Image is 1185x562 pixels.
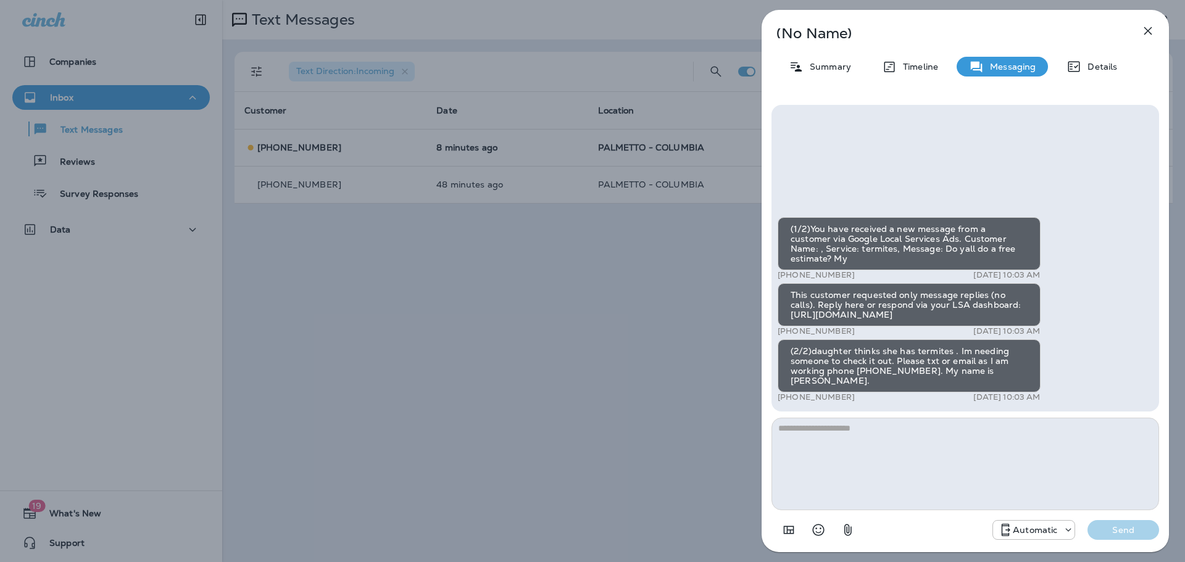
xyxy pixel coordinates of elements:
[973,392,1040,402] p: [DATE] 10:03 AM
[984,62,1036,72] p: Messaging
[804,62,851,72] p: Summary
[778,283,1041,326] div: This customer requested only message replies (no calls). Reply here or respond via your LSA dashb...
[778,339,1041,392] div: (2/2)daughter thinks she has termites . Im needing someone to check it out. Please txt or email a...
[776,518,801,542] button: Add in a premade template
[778,217,1041,270] div: (1/2)You have received a new message from a customer via Google Local Services Ads. Customer Name...
[806,518,831,542] button: Select an emoji
[973,326,1040,336] p: [DATE] 10:03 AM
[778,392,855,402] p: [PHONE_NUMBER]
[778,270,855,280] p: [PHONE_NUMBER]
[897,62,938,72] p: Timeline
[1013,525,1057,535] p: Automatic
[973,270,1040,280] p: [DATE] 10:03 AM
[778,326,855,336] p: [PHONE_NUMBER]
[776,28,1113,38] p: (No Name)
[1081,62,1117,72] p: Details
